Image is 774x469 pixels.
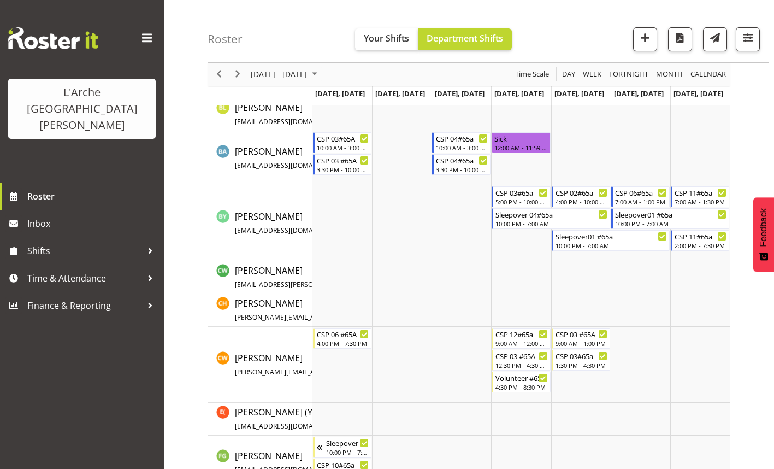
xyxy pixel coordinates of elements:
[494,89,544,98] span: [DATE], [DATE]
[492,186,550,207] div: Bryan Yamson"s event - CSP 03#65a Begin From Thursday, August 14, 2025 at 5:00:00 PM GMT+12:00 En...
[375,89,425,98] span: [DATE], [DATE]
[235,351,439,378] a: [PERSON_NAME][PERSON_NAME][EMAIL_ADDRESS][DOMAIN_NAME]
[675,231,726,242] div: CSP 11#65a
[19,84,145,133] div: L'Arche [GEOGRAPHIC_DATA][PERSON_NAME]
[608,68,649,81] span: Fortnight
[552,230,670,251] div: Bryan Yamson"s event - Sleepover01 #65a Begin From Friday, August 15, 2025 at 10:00:00 PM GMT+12:...
[249,68,322,81] button: August 2025
[556,339,607,348] div: 9:00 AM - 1:00 PM
[235,102,387,127] span: [PERSON_NAME]
[671,186,729,207] div: Bryan Yamson"s event - CSP 11#65a Begin From Sunday, August 17, 2025 at 7:00:00 AM GMT+12:00 Ends...
[436,133,488,144] div: CSP 04#65a
[494,143,547,152] div: 12:00 AM - 11:59 PM
[554,89,604,98] span: [DATE], [DATE]
[235,117,344,126] span: [EMAIL_ADDRESS][DOMAIN_NAME]
[494,133,547,144] div: Sick
[615,209,726,220] div: Sleepover01 #65a
[495,361,547,370] div: 12:30 PM - 4:30 PM
[27,188,158,204] span: Roster
[315,89,365,98] span: [DATE], [DATE]
[703,27,727,51] button: Send a list of all shifts for the selected filtered period to all rostered employees.
[313,437,371,458] div: Faustina Gaensicke"s event - Sleepover #65a Begin From Sunday, August 10, 2025 at 10:00:00 PM GMT...
[317,339,369,348] div: 4:00 PM - 7:30 PM
[673,89,723,98] span: [DATE], [DATE]
[495,339,547,348] div: 9:00 AM - 12:00 PM
[556,187,607,198] div: CSP 02#65a
[8,27,98,49] img: Rosterit website logo
[495,219,607,228] div: 10:00 PM - 7:00 AM
[436,165,488,174] div: 3:30 PM - 10:00 PM
[611,186,670,207] div: Bryan Yamson"s event - CSP 06#65a Begin From Saturday, August 16, 2025 at 7:00:00 AM GMT+12:00 En...
[495,372,547,383] div: Volunteer #65a
[675,241,726,250] div: 2:00 PM - 7:30 PM
[556,350,607,361] div: CSP 03#65a
[759,208,769,247] span: Feedback
[492,208,610,229] div: Bryan Yamson"s event - Sleepover 04#65a Begin From Thursday, August 14, 2025 at 10:00:00 PM GMT+1...
[235,265,442,290] span: [PERSON_NAME]
[495,329,547,339] div: CSP 12#65a
[668,27,692,51] button: Download a PDF of the roster according to the set date range.
[561,68,576,81] span: Day
[27,297,142,314] span: Finance & Reporting
[615,187,667,198] div: CSP 06#65a
[208,403,312,436] td: Estelle (Yuqi) Pu resource
[436,155,488,166] div: CSP 04#65a
[210,63,228,86] div: previous period
[556,361,607,370] div: 1:30 PM - 4:30 PM
[235,297,490,323] span: [PERSON_NAME]
[208,261,312,294] td: Caitlin Wood resource
[235,421,344,431] span: [EMAIL_ADDRESS][DOMAIN_NAME]
[317,165,369,174] div: 3:30 PM - 10:00 PM
[247,63,324,86] div: August 11 - 17, 2025
[432,132,491,153] div: Bibi Ali"s event - CSP 04#65a Begin From Wednesday, August 13, 2025 at 10:00:00 AM GMT+12:00 Ends...
[317,143,369,152] div: 10:00 AM - 3:00 PM
[556,329,607,339] div: CSP 03 #65A
[495,383,547,391] div: 4:30 PM - 8:30 PM
[492,372,550,392] div: Cindy Walters"s event - Volunteer #65a Begin From Thursday, August 14, 2025 at 4:30:00 PM GMT+12:...
[235,297,490,323] a: [PERSON_NAME][PERSON_NAME][EMAIL_ADDRESS][DOMAIN_NAME][PERSON_NAME]
[235,367,395,377] span: [PERSON_NAME][EMAIL_ADDRESS][DOMAIN_NAME]
[235,406,387,431] span: [PERSON_NAME] (Yuqi) Pu
[556,197,607,206] div: 4:00 PM - 10:00 PM
[753,197,774,272] button: Feedback - Show survey
[208,98,312,131] td: Benny Liew resource
[552,328,610,349] div: Cindy Walters"s event - CSP 03 #65A Begin From Friday, August 15, 2025 at 9:00:00 AM GMT+12:00 En...
[235,280,395,289] span: [EMAIL_ADDRESS][PERSON_NAME][DOMAIN_NAME]
[654,68,685,81] button: Timeline Month
[235,145,387,171] a: [PERSON_NAME][EMAIL_ADDRESS][DOMAIN_NAME]
[611,208,729,229] div: Bryan Yamson"s event - Sleepover01 #65a Begin From Saturday, August 16, 2025 at 10:00:00 PM GMT+1...
[231,68,245,81] button: Next
[235,161,344,170] span: [EMAIL_ADDRESS][DOMAIN_NAME]
[675,197,726,206] div: 7:00 AM - 1:30 PM
[235,264,442,290] a: [PERSON_NAME][EMAIL_ADDRESS][PERSON_NAME][DOMAIN_NAME]
[607,68,651,81] button: Fortnight
[27,215,158,232] span: Inbox
[655,68,684,81] span: Month
[228,63,247,86] div: next period
[235,210,387,236] a: [PERSON_NAME][EMAIL_ADDRESS][DOMAIN_NAME]
[689,68,728,81] button: Month
[326,437,369,448] div: Sleepover #65a
[364,32,409,44] span: Your Shifts
[235,101,387,127] a: [PERSON_NAME][EMAIL_ADDRESS][DOMAIN_NAME]
[495,197,547,206] div: 5:00 PM - 10:00 PM
[235,145,387,171] span: [PERSON_NAME]
[495,209,607,220] div: Sleepover 04#65a
[313,154,371,175] div: Bibi Ali"s event - CSP 03 #65A Begin From Monday, August 11, 2025 at 3:30:00 PM GMT+12:00 Ends At...
[556,231,667,242] div: Sleepover01 #65a
[27,243,142,259] span: Shifts
[208,294,312,327] td: Christopher Hill resource
[250,68,308,81] span: [DATE] - [DATE]
[208,327,312,403] td: Cindy Walters resource
[582,68,602,81] span: Week
[235,352,439,377] span: [PERSON_NAME]
[495,350,547,361] div: CSP 03 #65A
[436,143,488,152] div: 10:00 AM - 3:00 PM
[427,32,503,44] span: Department Shifts
[208,185,312,261] td: Bryan Yamson resource
[212,68,227,81] button: Previous
[432,154,491,175] div: Bibi Ali"s event - CSP 04#65a Begin From Wednesday, August 13, 2025 at 3:30:00 PM GMT+12:00 Ends ...
[552,186,610,207] div: Bryan Yamson"s event - CSP 02#65a Begin From Friday, August 15, 2025 at 4:00:00 PM GMT+12:00 Ends...
[615,197,667,206] div: 7:00 AM - 1:00 PM
[556,241,667,250] div: 10:00 PM - 7:00 AM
